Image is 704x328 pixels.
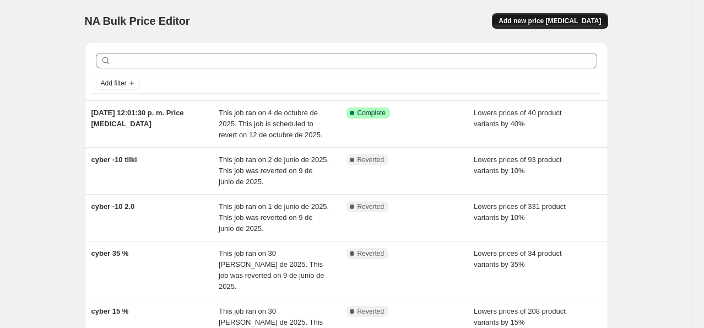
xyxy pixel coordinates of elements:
[474,109,562,128] span: Lowers prices of 40 product variants by 40%
[219,202,329,233] span: This job ran on 1 de junio de 2025. This job was reverted on 9 de junio de 2025.
[358,202,385,211] span: Reverted
[474,155,562,175] span: Lowers prices of 93 product variants by 10%
[91,155,137,164] span: cyber -10 tilki
[219,109,323,139] span: This job ran on 4 de octubre de 2025. This job is scheduled to revert on 12 de octubre de 2025.
[91,202,135,211] span: cyber -10 2.0
[85,15,190,27] span: NA Bulk Price Editor
[219,155,329,186] span: This job ran on 2 de junio de 2025. This job was reverted on 9 de junio de 2025.
[358,155,385,164] span: Reverted
[91,307,129,315] span: cyber 15 %
[474,249,562,268] span: Lowers prices of 34 product variants by 35%
[101,79,127,88] span: Add filter
[219,249,324,291] span: This job ran on 30 [PERSON_NAME] de 2025. This job was reverted on 9 de junio de 2025.
[91,249,129,257] span: cyber 35 %
[91,109,184,128] span: [DATE] 12:01:30 p. m. Price [MEDICAL_DATA]
[358,307,385,316] span: Reverted
[492,13,608,29] button: Add new price [MEDICAL_DATA]
[474,307,566,326] span: Lowers prices of 208 product variants by 15%
[499,17,601,25] span: Add new price [MEDICAL_DATA]
[358,249,385,258] span: Reverted
[358,109,386,117] span: Complete
[96,77,140,90] button: Add filter
[474,202,566,222] span: Lowers prices of 331 product variants by 10%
